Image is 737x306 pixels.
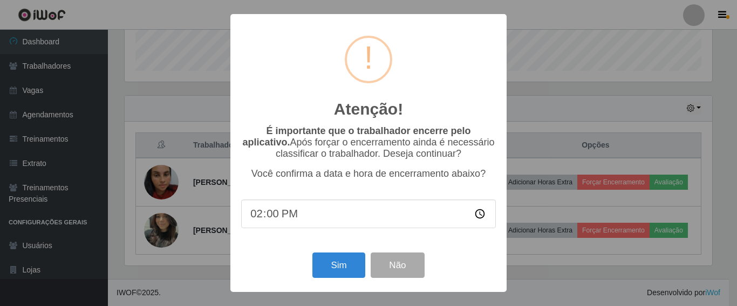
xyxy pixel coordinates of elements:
[334,99,403,119] h2: Atenção!
[371,252,424,278] button: Não
[241,168,496,179] p: Você confirma a data e hora de encerramento abaixo?
[312,252,365,278] button: Sim
[241,125,496,159] p: Após forçar o encerramento ainda é necessário classificar o trabalhador. Deseja continuar?
[242,125,470,148] b: É importante que o trabalhador encerre pelo aplicativo.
